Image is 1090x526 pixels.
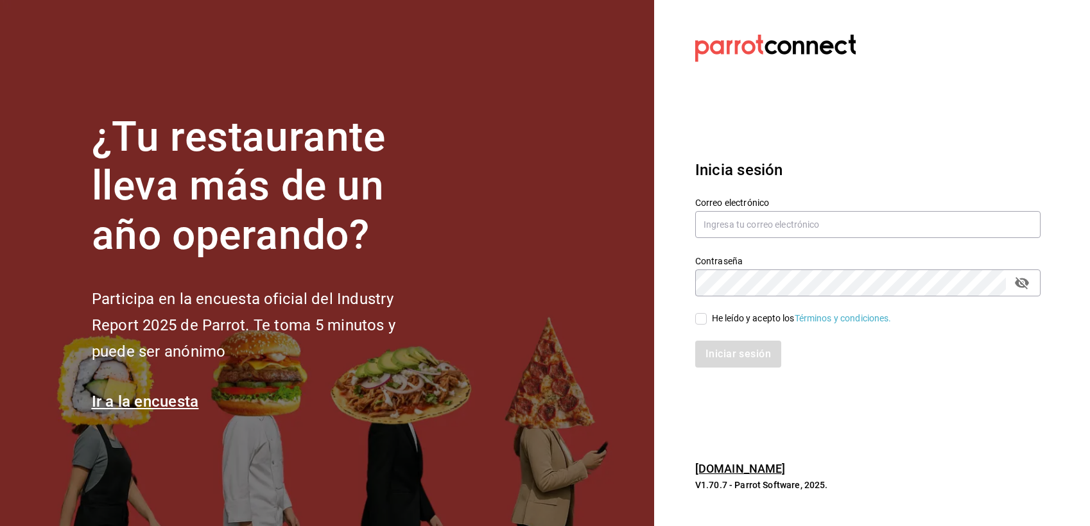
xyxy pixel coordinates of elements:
[795,313,892,323] a: Términos y condiciones.
[1011,272,1033,294] button: passwordField
[695,462,786,475] a: [DOMAIN_NAME]
[92,286,438,364] h2: Participa en la encuesta oficial del Industry Report 2025 de Parrot. Te toma 5 minutos y puede se...
[92,393,199,411] a: Ir a la encuesta
[92,113,438,260] h1: ¿Tu restaurante lleva más de un año operando?
[695,211,1041,238] input: Ingresa tu correo electrónico
[712,312,892,325] div: He leído y acepto los
[695,479,1041,491] p: V1.70.7 - Parrot Software, 2025.
[695,256,1041,265] label: Contraseña
[695,158,1041,182] h3: Inicia sesión
[695,198,1041,207] label: Correo electrónico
